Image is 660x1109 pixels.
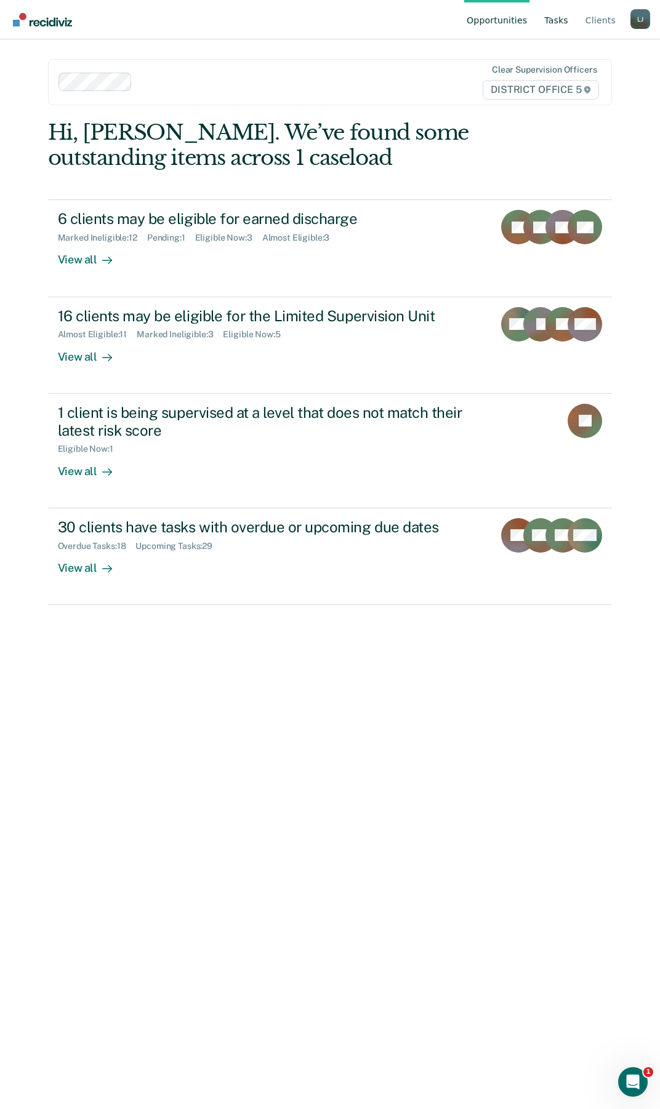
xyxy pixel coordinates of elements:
div: View all [58,340,127,364]
img: Recidiviz [13,13,72,26]
div: Overdue Tasks : 18 [58,541,136,551]
div: 6 clients may be eligible for earned discharge [58,210,485,228]
iframe: Intercom live chat [618,1067,648,1097]
a: 30 clients have tasks with overdue or upcoming due datesOverdue Tasks:18Upcoming Tasks:29View all [48,508,613,605]
div: Hi, [PERSON_NAME]. We’ve found some outstanding items across 1 caseload [48,120,499,170]
div: View all [58,454,127,478]
div: Eligible Now : 5 [223,329,290,340]
div: 16 clients may be eligible for the Limited Supervision Unit [58,307,485,325]
div: View all [58,551,127,575]
div: View all [58,243,127,267]
a: 1 client is being supervised at a level that does not match their latest risk scoreEligible Now:1... [48,394,613,508]
div: Marked Ineligible : 3 [137,329,223,340]
div: Eligible Now : 3 [195,233,262,243]
div: Almost Eligible : 11 [58,329,137,340]
button: Profile dropdown button [630,9,650,29]
a: 16 clients may be eligible for the Limited Supervision UnitAlmost Eligible:11Marked Ineligible:3E... [48,297,613,394]
a: 6 clients may be eligible for earned dischargeMarked Ineligible:12Pending:1Eligible Now:3Almost E... [48,199,613,297]
div: 30 clients have tasks with overdue or upcoming due dates [58,518,485,536]
div: 1 client is being supervised at a level that does not match their latest risk score [58,404,490,439]
div: Pending : 1 [147,233,195,243]
div: Almost Eligible : 3 [262,233,340,243]
div: Upcoming Tasks : 29 [135,541,222,551]
span: 1 [643,1067,653,1077]
span: DISTRICT OFFICE 5 [483,80,599,100]
div: Clear supervision officers [492,65,597,75]
div: Eligible Now : 1 [58,444,123,454]
div: L J [630,9,650,29]
div: Marked Ineligible : 12 [58,233,147,243]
